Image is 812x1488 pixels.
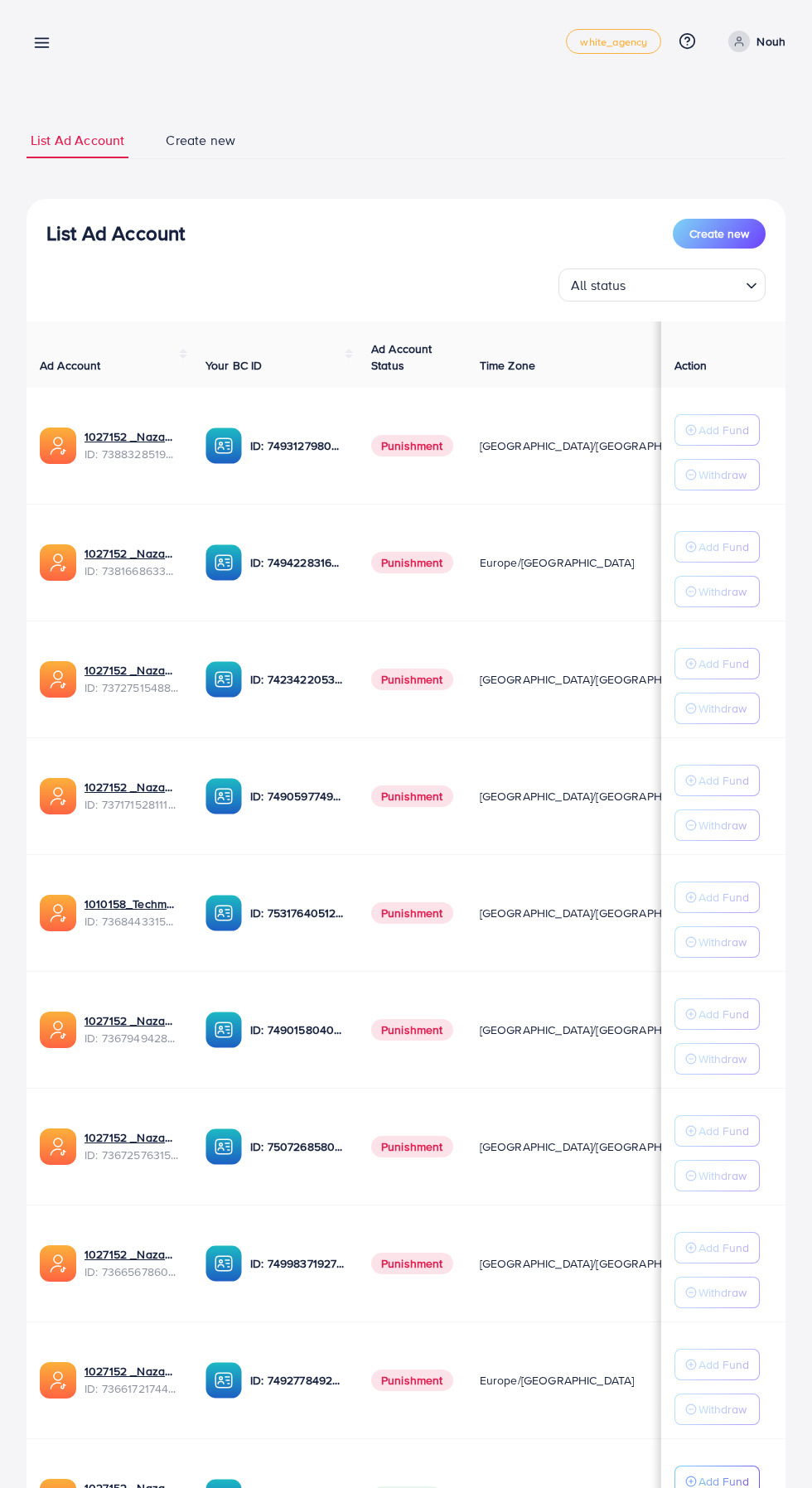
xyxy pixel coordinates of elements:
[674,576,760,607] button: Withdraw
[674,809,760,841] button: Withdraw
[480,905,710,921] span: [GEOGRAPHIC_DATA]/[GEOGRAPHIC_DATA]
[85,662,179,679] a: 1027152 _Nazaagency_007
[85,1147,179,1163] span: ID: 7367257631523782657
[46,221,185,245] h3: List Ad Account
[674,414,760,446] button: Add Fund
[40,1362,76,1399] img: ic-ads-acc.e4c84228.svg
[40,1012,76,1048] img: ic-ads-acc.e4c84228.svg
[580,36,647,47] span: white_agency
[674,926,760,958] button: Withdraw
[85,1246,179,1280] div: <span class='underline'>1027152 _Nazaagency_0051</span></br>7366567860828749825
[480,357,535,374] span: Time Zone
[698,698,747,718] p: Withdraw
[205,1012,242,1048] img: ic-ba-acc.ded83a64.svg
[674,693,760,724] button: Withdraw
[85,1263,179,1280] span: ID: 7366567860828749825
[205,544,242,581] img: ic-ba-acc.ded83a64.svg
[205,1362,242,1399] img: ic-ba-acc.ded83a64.svg
[558,268,766,302] div: Search for option
[371,1370,453,1391] span: Punishment
[698,1049,747,1069] p: Withdraw
[698,815,747,835] p: Withdraw
[85,446,179,462] span: ID: 7388328519014645761
[674,1232,760,1263] button: Add Fund
[85,779,179,813] div: <span class='underline'>1027152 _Nazaagency_04</span></br>7371715281112170513
[85,428,179,445] a: 1027152 _Nazaagency_019
[480,1138,710,1155] span: [GEOGRAPHIC_DATA]/[GEOGRAPHIC_DATA]
[698,582,747,601] p: Withdraw
[85,662,179,696] div: <span class='underline'>1027152 _Nazaagency_007</span></br>7372751548805726224
[568,273,630,297] span: All status
[250,553,345,572] p: ID: 7494228316518858759
[205,1128,242,1165] img: ic-ba-acc.ded83a64.svg
[673,219,766,249] button: Create new
[40,357,101,374] span: Ad Account
[674,1394,760,1425] button: Withdraw
[205,895,242,931] img: ic-ba-acc.ded83a64.svg
[674,1043,760,1075] button: Withdraw
[205,1245,242,1282] img: ic-ba-acc.ded83a64.svg
[371,669,453,690] span: Punishment
[674,765,760,796] button: Add Fund
[631,270,739,297] input: Search for option
[85,1363,179,1397] div: <span class='underline'>1027152 _Nazaagency_018</span></br>7366172174454882305
[85,679,179,696] span: ID: 7372751548805726224
[85,1363,179,1379] a: 1027152 _Nazaagency_018
[674,531,760,563] button: Add Fund
[85,1129,179,1163] div: <span class='underline'>1027152 _Nazaagency_016</span></br>7367257631523782657
[698,1238,749,1258] p: Add Fund
[480,788,710,804] span: [GEOGRAPHIC_DATA]/[GEOGRAPHIC_DATA]
[250,1020,345,1040] p: ID: 7490158040596217873
[85,896,179,912] a: 1010158_Techmanistan pk acc_1715599413927
[566,29,661,54] a: white_agency
[674,459,760,490] button: Withdraw
[85,913,179,930] span: ID: 7368443315504726017
[674,882,760,913] button: Add Fund
[85,1246,179,1263] a: 1027152 _Nazaagency_0051
[250,436,345,456] p: ID: 7493127980932333584
[698,654,749,674] p: Add Fund
[371,1253,453,1274] span: Punishment
[698,771,749,790] p: Add Fund
[250,1254,345,1273] p: ID: 7499837192777400321
[40,1245,76,1282] img: ic-ads-acc.e4c84228.svg
[698,1121,749,1141] p: Add Fund
[205,778,242,814] img: ic-ba-acc.ded83a64.svg
[371,341,433,374] span: Ad Account Status
[40,1128,76,1165] img: ic-ads-acc.e4c84228.svg
[371,785,453,807] span: Punishment
[480,1255,710,1272] span: [GEOGRAPHIC_DATA]/[GEOGRAPHIC_DATA]
[480,554,635,571] span: Europe/[GEOGRAPHIC_DATA]
[674,648,760,679] button: Add Fund
[250,669,345,689] p: ID: 7423422053648285697
[698,465,747,485] p: Withdraw
[480,671,710,688] span: [GEOGRAPHIC_DATA]/[GEOGRAPHIC_DATA]
[698,420,749,440] p: Add Fund
[85,1129,179,1146] a: 1027152 _Nazaagency_016
[250,1370,345,1390] p: ID: 7492778492849930241
[480,1372,635,1389] span: Europe/[GEOGRAPHIC_DATA]
[698,1166,747,1186] p: Withdraw
[40,428,76,464] img: ic-ads-acc.e4c84228.svg
[250,786,345,806] p: ID: 7490597749134508040
[371,552,453,573] span: Punishment
[674,1277,760,1308] button: Withdraw
[205,357,263,374] span: Your BC ID
[674,357,708,374] span: Action
[205,661,242,698] img: ic-ba-acc.ded83a64.svg
[85,1012,179,1029] a: 1027152 _Nazaagency_003
[674,1160,760,1191] button: Withdraw
[698,1283,747,1302] p: Withdraw
[250,903,345,923] p: ID: 7531764051207716871
[698,887,749,907] p: Add Fund
[205,428,242,464] img: ic-ba-acc.ded83a64.svg
[40,778,76,814] img: ic-ads-acc.e4c84228.svg
[722,31,785,52] a: Nouh
[85,779,179,795] a: 1027152 _Nazaagency_04
[698,537,749,557] p: Add Fund
[698,1355,749,1374] p: Add Fund
[480,437,710,454] span: [GEOGRAPHIC_DATA]/[GEOGRAPHIC_DATA]
[698,932,747,952] p: Withdraw
[689,225,749,242] span: Create new
[31,131,124,150] span: List Ad Account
